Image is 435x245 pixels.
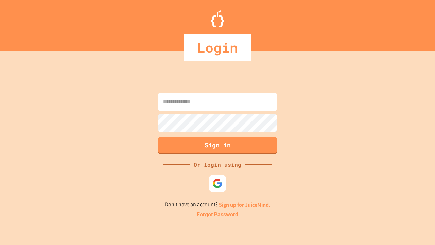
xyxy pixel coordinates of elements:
[212,178,223,189] img: google-icon.svg
[211,10,224,27] img: Logo.svg
[184,34,251,61] div: Login
[165,200,271,209] p: Don't have an account?
[197,211,238,219] a: Forgot Password
[190,161,245,169] div: Or login using
[219,201,271,208] a: Sign up for JuiceMind.
[158,137,277,154] button: Sign in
